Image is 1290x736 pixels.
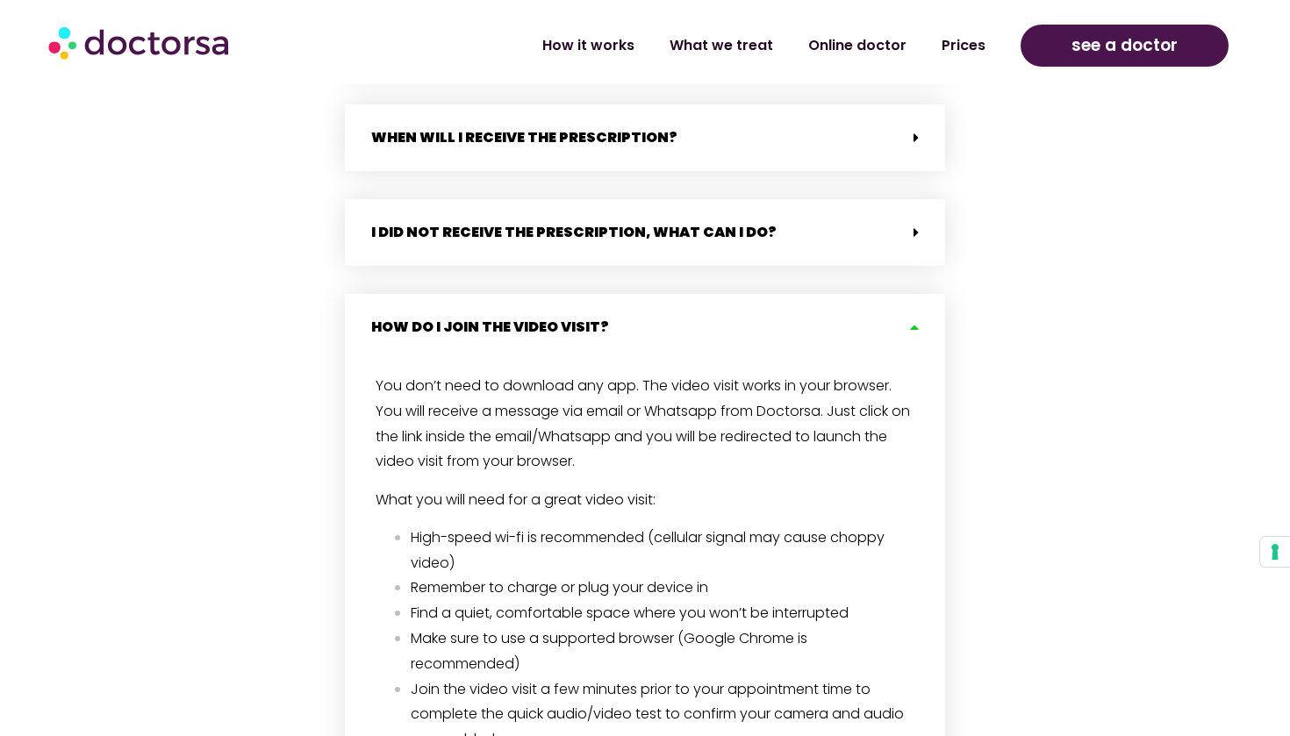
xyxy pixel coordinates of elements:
a: I did not receive the prescription, what can i do? [371,222,777,242]
a: When will i receive the prescription? [371,127,677,147]
a: How it works [525,25,652,66]
span: Find a quiet, comfortable space where you won’t be interrupted [411,603,849,623]
span: Make sure to use a supported browser (Google Chrome is recommended) [411,628,807,674]
nav: Menu [341,25,1003,66]
button: Your consent preferences for tracking technologies [1260,537,1290,567]
span: see a doctor [1071,32,1178,60]
span: You don’t need to download any app. The video visit works in your browser. You will receive a mes... [376,375,910,471]
a: How do I join the video visit? [371,317,609,337]
a: see a doctor [1021,25,1229,67]
a: Online doctor [791,25,924,66]
div: How do I join the video visit? [345,294,945,361]
a: What we treat [652,25,791,66]
div: I did not receive the prescription, what can i do? [345,199,945,266]
span: Remember to charge or plug your device in [411,577,708,597]
div: When will i receive the prescription? [345,104,945,171]
span: What you will need for a great video visit: [376,489,656,510]
span: High-speed wi-fi is recommended (cellular signal may cause choppy video) [411,527,885,573]
a: Prices [924,25,1003,66]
